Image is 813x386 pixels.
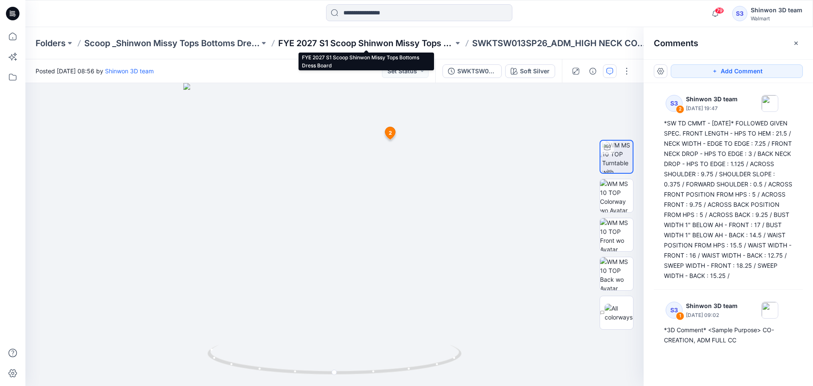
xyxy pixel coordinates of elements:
[715,7,724,14] span: 79
[600,218,633,251] img: WM MS 10 TOP Front wo Avatar
[686,94,738,104] p: Shinwon 3D team
[664,118,793,281] div: *SW TD CMMT - [DATE]* FOLLOWED GIVEN SPEC. FRONT LENGTH - HPS TO HEM : 21.5 / NECK WIDTH - EDGE T...
[600,179,633,212] img: WM MS 10 TOP Colorway wo Avatar
[605,304,633,322] img: All colorways
[505,64,555,78] button: Soft Silver
[751,5,802,15] div: Shinwon 3D team
[732,6,747,21] div: S3
[36,37,66,49] a: Folders
[105,67,154,75] a: Shinwon 3D team
[686,311,738,319] p: [DATE] 09:02
[686,301,738,311] p: Shinwon 3D team
[457,67,496,76] div: SWKTSW013SP26_ADM_HIGH NECK CONTOUR TANK
[671,64,803,78] button: Add Comment
[686,104,738,113] p: [DATE] 19:47
[520,67,550,76] div: Soft Silver
[36,67,154,75] span: Posted [DATE] 08:56 by
[472,37,647,49] p: SWKTSW013SP26_ADM_HIGH NECK CONTOUR TANK
[751,15,802,22] div: Walmart
[664,325,793,345] div: *3D Comment* <Sample Purpose> CO-CREATION, ADM FULL CC
[600,257,633,290] img: WM MS 10 TOP Back wo Avatar
[586,64,600,78] button: Details
[602,141,633,173] img: WM MS 10 TOP Turntable with Avatar
[676,105,684,114] div: 2
[442,64,502,78] button: SWKTSW013SP26_ADM_HIGH NECK CONTOUR TANK
[666,95,683,112] div: S3
[278,37,454,49] a: FYE 2027 S1 Scoop Shinwon Missy Tops Bottoms Dress Board
[84,37,260,49] a: Scoop _Shinwon Missy Tops Bottoms Dress
[676,312,684,320] div: 1
[654,38,698,48] h2: Comments
[666,302,683,319] div: S3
